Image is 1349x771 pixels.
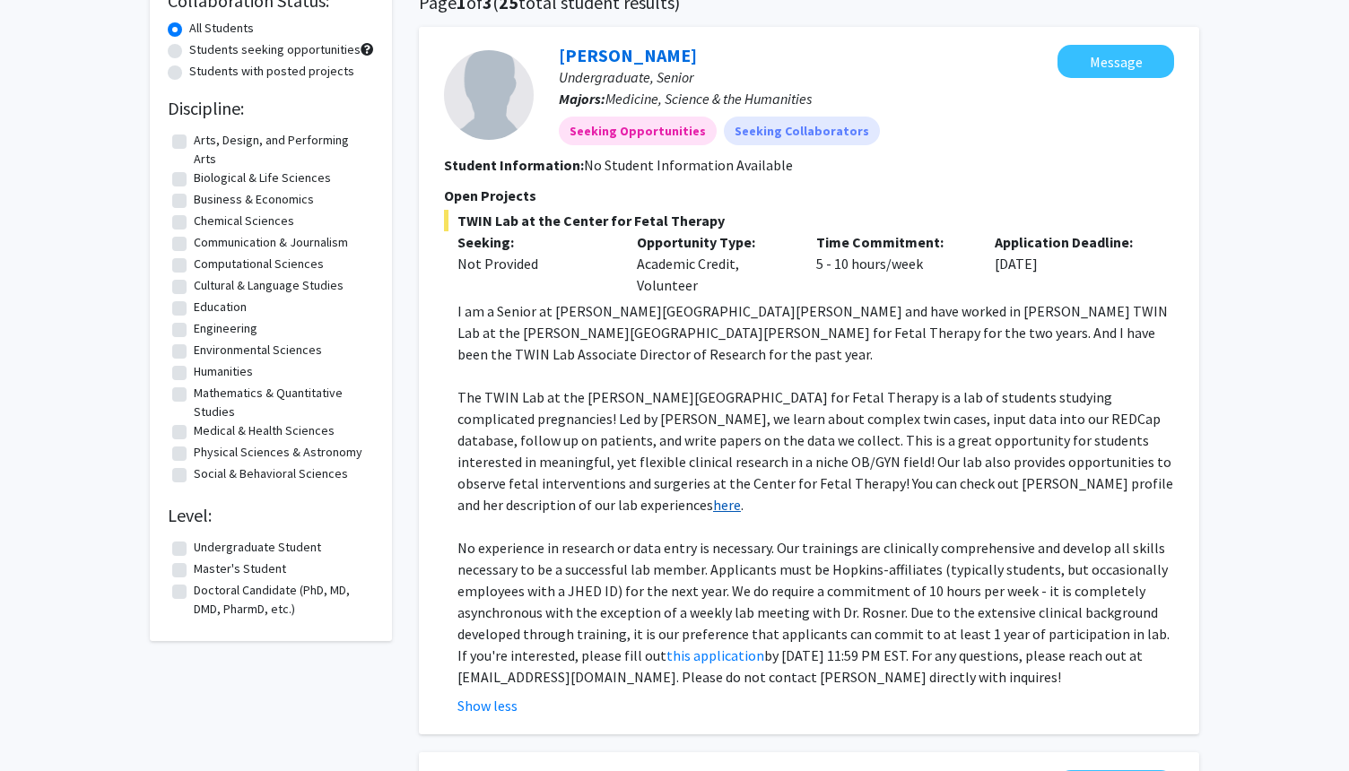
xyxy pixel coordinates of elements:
label: Medical & Health Sciences [194,421,335,440]
p: Time Commitment: [816,231,969,253]
div: Not Provided [457,253,610,274]
button: Message Christina Rivera [1057,45,1174,78]
h2: Level: [168,505,374,526]
a: here [713,496,741,514]
div: [DATE] [981,231,1161,296]
span: Open Projects [444,186,536,204]
b: Student Information: [444,156,584,174]
span: Medicine, Science & the Humanities [605,90,812,108]
label: Social & Behavioral Sciences [194,464,348,483]
label: Doctoral Candidate (PhD, MD, DMD, PharmD, etc.) [194,581,370,619]
p: The TWIN Lab at the [PERSON_NAME][GEOGRAPHIC_DATA] for Fetal Therapy is a lab of students studyin... [457,386,1174,515]
label: Students with posted projects [189,62,354,81]
mat-chip: Seeking Collaborators [724,117,880,145]
mat-chip: Seeking Opportunities [559,117,717,145]
a: [PERSON_NAME] [559,44,697,66]
label: Computational Sciences [194,255,324,273]
label: Cultural & Language Studies [194,276,344,295]
label: Education [194,298,247,316]
iframe: Chat [13,690,76,758]
label: Engineering [194,319,257,338]
label: Environmental Sciences [194,341,322,360]
label: Business & Economics [194,190,314,209]
label: Mathematics & Quantitative Studies [194,384,370,421]
p: I am a Senior at [PERSON_NAME][GEOGRAPHIC_DATA][PERSON_NAME] and have worked in [PERSON_NAME] TWI... [457,300,1174,365]
b: Majors: [559,90,605,108]
label: Communication & Journalism [194,233,348,252]
span: Undergraduate, Senior [559,68,693,86]
p: Opportunity Type: [637,231,789,253]
label: Physical Sciences & Astronomy [194,443,362,462]
p: Application Deadline: [995,231,1147,253]
p: Seeking: [457,231,610,253]
span: TWIN Lab at the Center for Fetal Therapy [444,210,1174,231]
p: No experience in research or data entry is necessary. Our trainings are clinically comprehensive ... [457,537,1174,688]
label: Students seeking opportunities [189,40,361,59]
a: this application [666,646,764,664]
button: Show less [457,695,518,716]
label: Arts, Design, and Performing Arts [194,131,370,169]
label: Master's Student [194,559,286,578]
div: 5 - 10 hours/week [803,231,982,296]
div: Academic Credit, Volunteer [623,231,803,296]
label: All Students [189,19,254,38]
h2: Discipline: [168,98,374,119]
label: Chemical Sciences [194,212,294,230]
label: Humanities [194,362,253,381]
span: No Student Information Available [584,156,793,174]
label: Biological & Life Sciences [194,169,331,187]
label: Undergraduate Student [194,538,321,557]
